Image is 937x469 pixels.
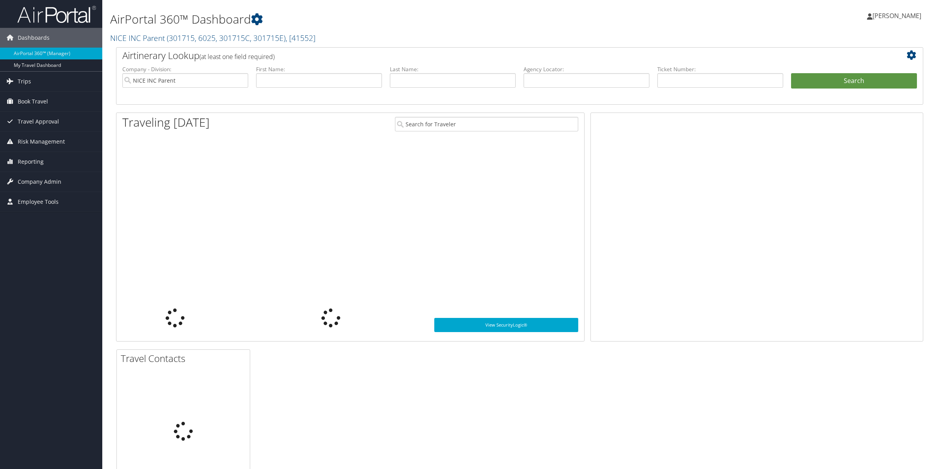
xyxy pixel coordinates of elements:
label: Agency Locator: [524,65,649,73]
span: Company Admin [18,172,61,192]
span: Book Travel [18,92,48,111]
label: Ticket Number: [657,65,783,73]
label: First Name: [256,65,382,73]
span: Reporting [18,152,44,172]
span: Employee Tools [18,192,59,212]
h2: Airtinerary Lookup [122,49,850,62]
h1: Traveling [DATE] [122,114,210,131]
button: Search [791,73,917,89]
a: NICE INC Parent [110,33,315,43]
img: airportal-logo.png [17,5,96,24]
span: Dashboards [18,28,50,48]
label: Last Name: [390,65,516,73]
label: Company - Division: [122,65,248,73]
input: Search for Traveler [395,117,578,131]
h1: AirPortal 360™ Dashboard [110,11,656,28]
a: [PERSON_NAME] [867,4,929,28]
h2: Travel Contacts [121,352,250,365]
span: ( 301715, 6025, 301715C, 301715E ) [167,33,286,43]
span: [PERSON_NAME] [872,11,921,20]
span: Trips [18,72,31,91]
span: , [ 41552 ] [286,33,315,43]
span: Risk Management [18,132,65,151]
span: (at least one field required) [199,52,275,61]
a: View SecurityLogic® [434,318,578,332]
span: Travel Approval [18,112,59,131]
